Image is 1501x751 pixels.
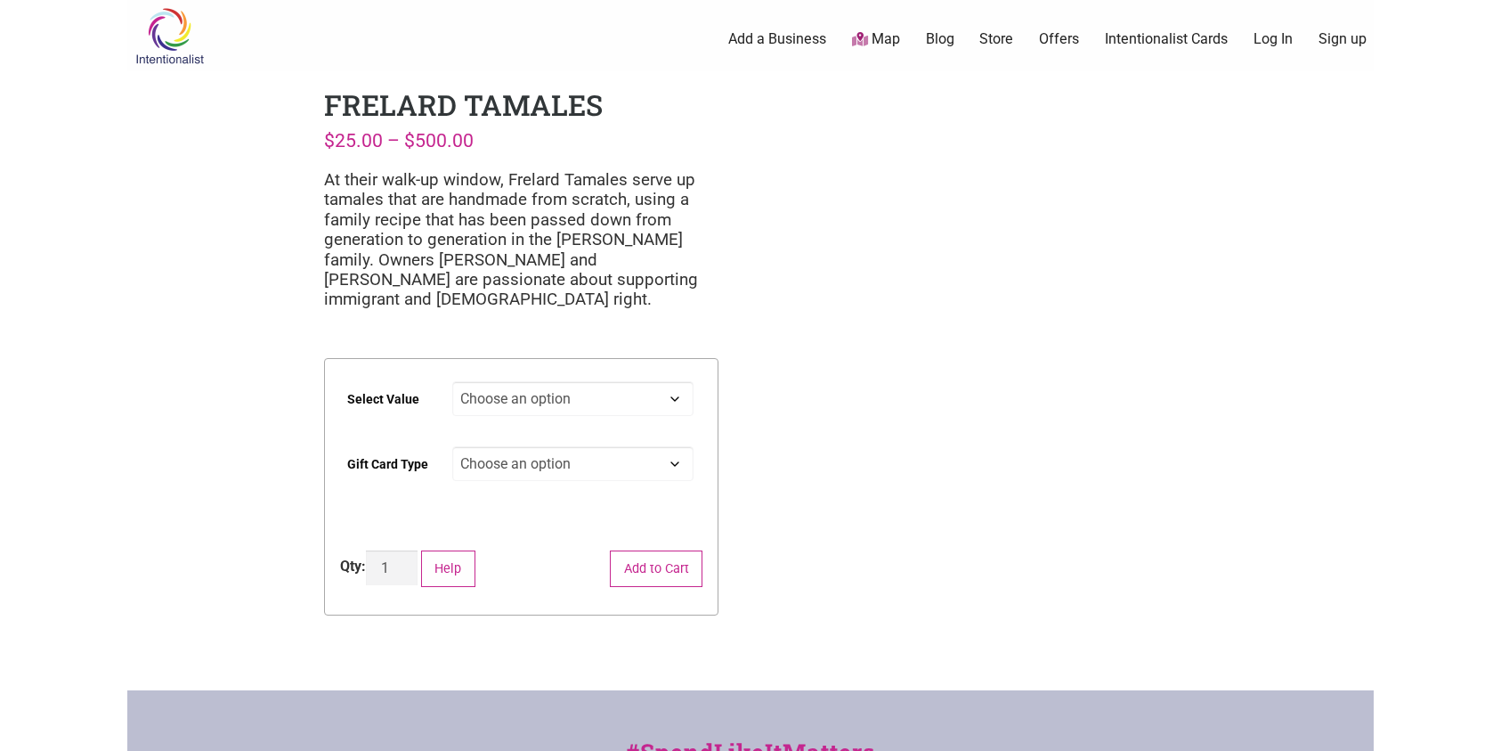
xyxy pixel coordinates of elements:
label: Gift Card Type [347,445,428,485]
a: Store [979,29,1013,49]
a: Map [852,29,900,50]
bdi: 25.00 [324,129,383,151]
input: Product quantity [366,551,418,585]
bdi: 500.00 [404,129,474,151]
a: Add a Business [728,29,826,49]
img: Intentionalist [127,7,212,65]
div: Qty: [340,556,366,577]
span: $ [404,129,415,151]
label: Select Value [347,380,419,420]
span: – [387,129,400,151]
button: Add to Cart [610,551,702,587]
a: Blog [926,29,954,49]
h1: Frelard Tamales [324,86,603,124]
a: Sign up [1318,29,1367,49]
a: Offers [1039,29,1079,49]
span: $ [324,129,335,151]
button: Help [421,551,475,587]
p: At their walk-up window, Frelard Tamales serve up tamales that are handmade from scratch, using a... [324,170,718,310]
a: Intentionalist Cards [1105,29,1228,49]
a: Log In [1254,29,1293,49]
